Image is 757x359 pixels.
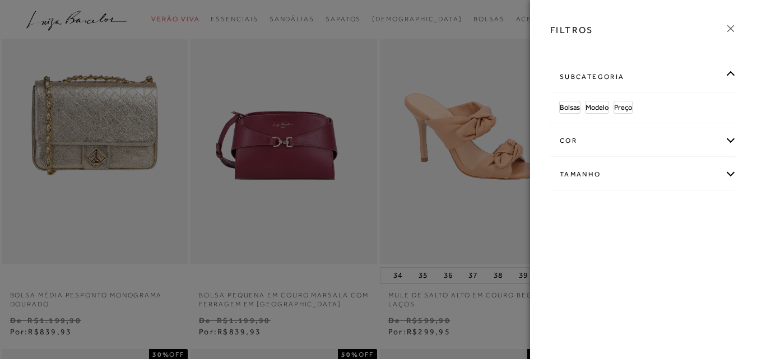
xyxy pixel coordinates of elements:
[614,103,632,111] span: Preço
[550,24,593,36] h3: FILTROS
[586,103,609,111] span: Modelo
[551,126,736,156] div: cor
[614,101,632,113] a: Preço
[551,160,736,189] div: Tamanho
[560,101,580,113] a: Bolsas
[551,62,736,92] div: subcategoria
[586,101,609,113] a: Modelo
[560,103,580,111] span: Bolsas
